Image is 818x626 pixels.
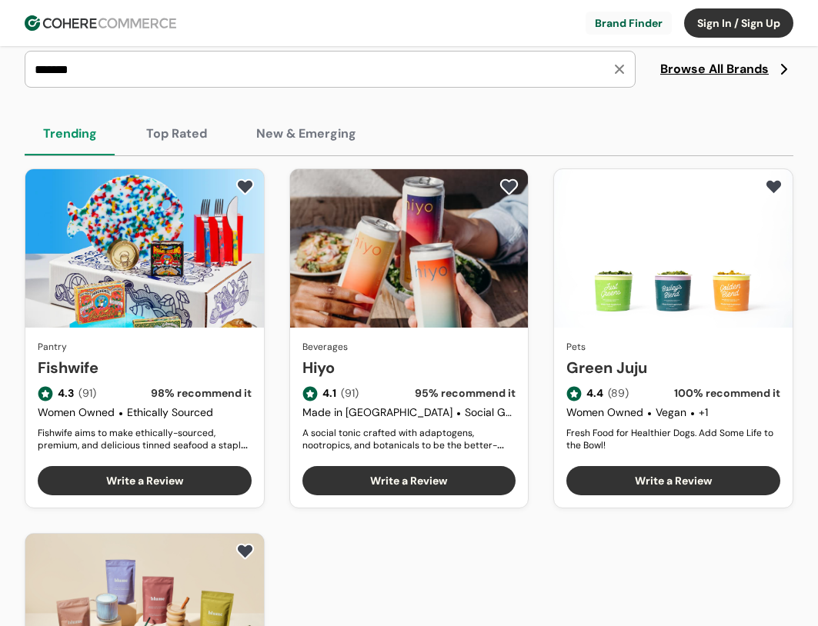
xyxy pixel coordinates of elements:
button: Write a Review [566,466,780,495]
a: Browse All Brands [660,60,793,78]
button: Sign In / Sign Up [684,8,793,38]
button: Trending [25,112,115,155]
button: New & Emerging [238,112,375,155]
img: Cohere Logo [25,15,176,31]
button: add to favorite [496,175,522,198]
button: Top Rated [128,112,225,155]
a: Fishwife [38,356,252,379]
button: add to favorite [232,540,258,563]
span: Browse All Brands [660,60,769,78]
button: add to favorite [232,175,258,198]
a: Hiyo [302,356,516,379]
button: Write a Review [38,466,252,495]
button: Write a Review [302,466,516,495]
button: add to favorite [761,175,786,198]
a: Green Juju [566,356,780,379]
